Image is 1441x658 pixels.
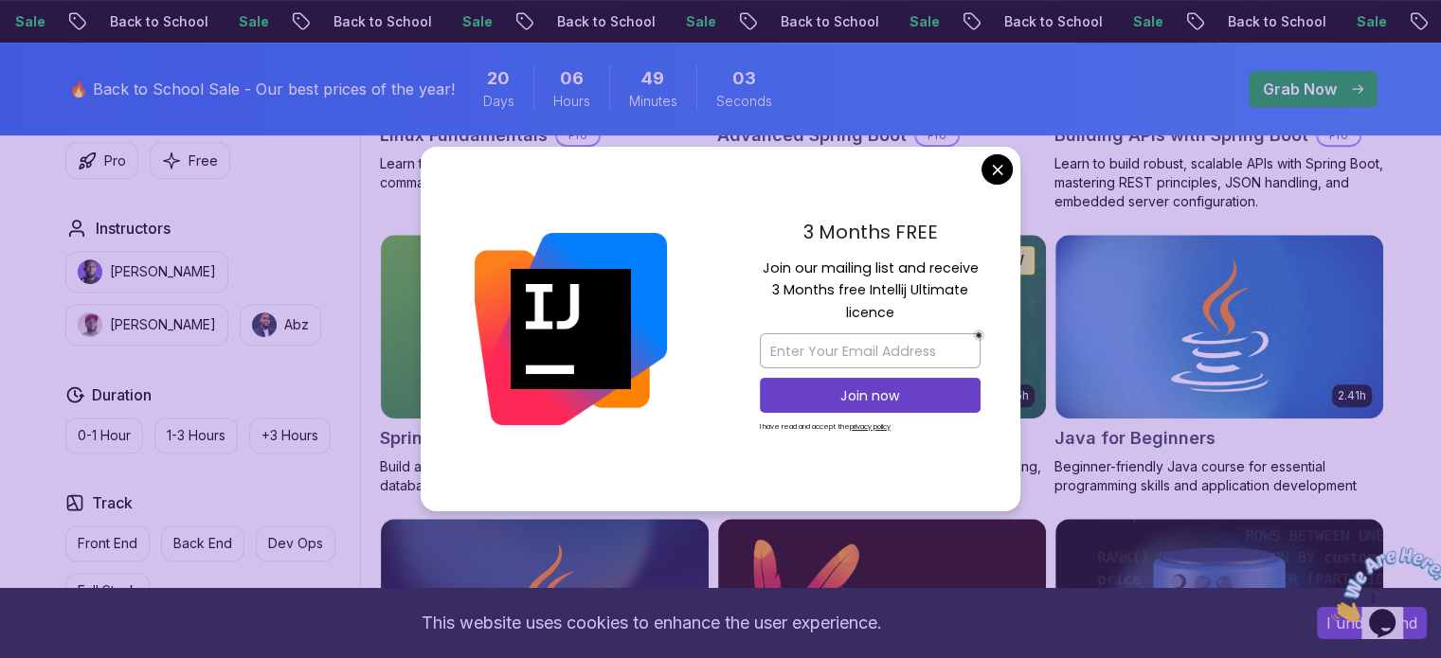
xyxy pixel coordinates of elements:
[380,457,710,495] p: Build a CRUD API with Spring Boot and PostgreSQL database using Spring Data JPA and Spring AI
[893,12,954,31] p: Sale
[240,304,321,346] button: instructor imgAbz
[78,312,102,337] img: instructor img
[223,12,283,31] p: Sale
[92,383,152,406] h2: Duration
[65,142,138,179] button: Pro
[96,217,171,240] h2: Instructors
[65,573,150,609] button: Full Stack
[167,426,225,445] p: 1-3 Hours
[78,426,131,445] p: 0-1 Hour
[8,8,15,24] span: 1
[65,251,228,293] button: instructor img[PERSON_NAME]
[65,418,143,453] button: 0-1 Hour
[629,92,677,111] span: Minutes
[249,418,331,453] button: +3 Hours
[1263,78,1337,100] p: Grab Now
[1117,12,1178,31] p: Sale
[104,151,126,170] p: Pro
[65,525,150,561] button: Front End
[1212,12,1341,31] p: Back to School
[92,491,133,514] h2: Track
[1317,607,1427,639] button: Accept cookies
[380,425,597,452] h2: Spring Boot for Beginners
[380,234,710,495] a: Spring Boot for Beginners card1.67hNEWSpring Boot for BeginnersBuild a CRUD API with Spring Boot ...
[1338,388,1366,403] p: 2.41h
[1054,425,1216,452] h2: Java for Beginners
[252,312,277,337] img: instructor img
[154,418,238,453] button: 1-3 Hours
[1054,457,1384,495] p: Beginner-friendly Java course for essential programming skills and application development
[765,12,893,31] p: Back to School
[1324,540,1441,630] iframe: chat widget
[446,12,507,31] p: Sale
[78,259,102,284] img: instructor img
[541,12,670,31] p: Back to School
[69,78,455,100] p: 🔥 Back to School Sale - Our best prices of the year!
[150,142,230,179] button: Free
[483,92,514,111] span: Days
[256,525,335,561] button: Dev Ops
[670,12,730,31] p: Sale
[78,581,137,600] p: Full Stack
[161,525,244,561] button: Back End
[1341,12,1401,31] p: Sale
[381,235,709,418] img: Spring Boot for Beginners card
[732,65,756,92] span: 3 Seconds
[268,534,323,553] p: Dev Ops
[189,151,218,170] p: Free
[1054,154,1384,211] p: Learn to build robust, scalable APIs with Spring Boot, mastering REST principles, JSON handling, ...
[560,65,584,92] span: 6 Hours
[641,65,664,92] span: 49 Minutes
[553,92,590,111] span: Hours
[173,534,232,553] p: Back End
[988,12,1117,31] p: Back to School
[78,534,137,553] p: Front End
[261,426,318,445] p: +3 Hours
[716,92,772,111] span: Seconds
[380,154,710,192] p: Learn the fundamentals of Linux and how to use the command line
[284,315,309,334] p: Abz
[14,602,1288,644] div: This website uses cookies to enhance the user experience.
[94,12,223,31] p: Back to School
[8,8,125,82] img: Chat attention grabber
[487,65,510,92] span: 20 Days
[1054,234,1384,495] a: Java for Beginners card2.41hJava for BeginnersBeginner-friendly Java course for essential program...
[65,304,228,346] button: instructor img[PERSON_NAME]
[1055,235,1383,418] img: Java for Beginners card
[317,12,446,31] p: Back to School
[110,315,216,334] p: [PERSON_NAME]
[110,262,216,281] p: [PERSON_NAME]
